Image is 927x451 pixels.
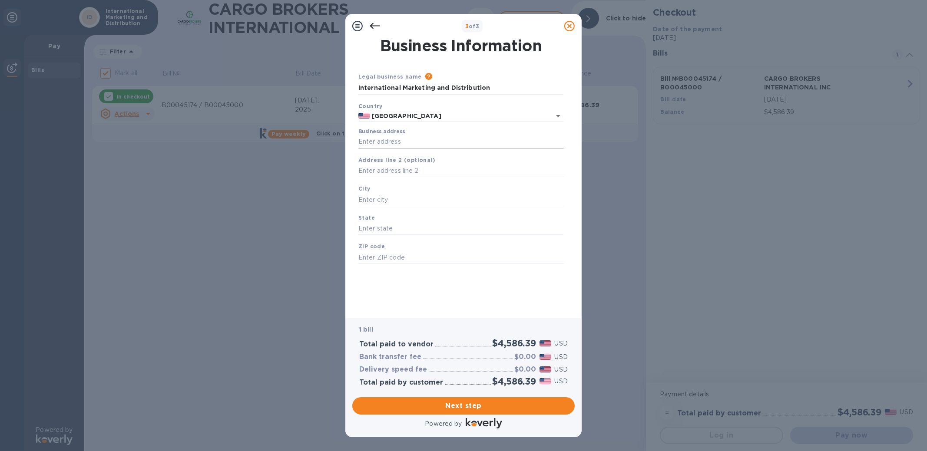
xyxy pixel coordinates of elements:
[358,165,563,178] input: Enter address line 2
[514,365,536,374] h3: $0.00
[358,103,383,109] b: Country
[358,214,375,221] b: State
[358,113,370,119] img: US
[493,376,536,387] h2: $4,586.39
[358,129,405,135] label: Business address
[358,157,435,163] b: Address line 2 (optional)
[359,401,568,411] span: Next step
[493,338,536,349] h2: $4,586.39
[425,419,462,428] p: Powered by
[540,366,551,372] img: USD
[359,326,373,333] b: 1 bill
[359,365,427,374] h3: Delivery speed fee
[358,222,563,235] input: Enter state
[358,243,385,250] b: ZIP code
[370,111,539,122] input: Select country
[358,73,422,80] b: Legal business name
[352,397,575,415] button: Next step
[358,193,563,206] input: Enter city
[465,23,469,30] span: 3
[358,135,563,148] input: Enter address
[359,340,434,349] h3: Total paid to vendor
[358,185,371,192] b: City
[358,82,563,95] input: Enter legal business name
[552,110,564,122] button: Open
[555,339,568,348] p: USD
[466,418,502,428] img: Logo
[555,365,568,374] p: USD
[514,353,536,361] h3: $0.00
[359,379,443,387] h3: Total paid by customer
[465,23,480,30] b: of 3
[357,36,565,55] h1: Business Information
[540,378,551,384] img: USD
[358,251,563,264] input: Enter ZIP code
[555,352,568,362] p: USD
[555,377,568,386] p: USD
[359,353,421,361] h3: Bank transfer fee
[540,354,551,360] img: USD
[540,340,551,346] img: USD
